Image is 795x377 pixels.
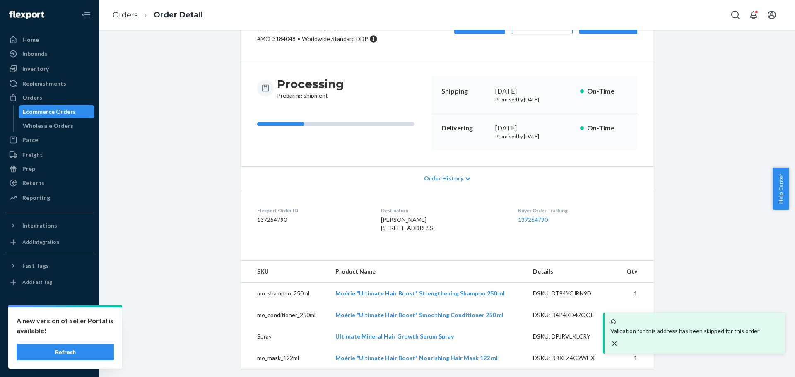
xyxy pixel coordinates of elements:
[154,10,203,19] a: Order Detail
[335,333,454,340] a: Ultimate Mineral Hair Growth Serum Spray
[5,148,94,161] a: Freight
[5,219,94,232] button: Integrations
[5,176,94,190] a: Returns
[22,136,40,144] div: Parcel
[22,50,48,58] div: Inbounds
[113,10,138,19] a: Orders
[5,354,94,367] button: Give Feedback
[495,123,573,133] div: [DATE]
[22,79,66,88] div: Replenishments
[5,340,94,353] a: Help Center
[5,276,94,289] a: Add Fast Tag
[22,238,59,245] div: Add Integration
[5,133,94,146] a: Parcel
[241,304,329,326] td: mo_conditioner_250ml
[335,354,498,361] a: Moérie "Ultimate Hair Boost" Nourishing Hair Mask 122 ml
[297,35,300,42] span: •
[5,259,94,272] button: Fast Tags
[495,86,573,96] div: [DATE]
[381,216,435,231] span: [PERSON_NAME] [STREET_ADDRESS]
[533,332,611,341] div: DSKU: DPJRVLKLCRY
[5,191,94,204] a: Reporting
[518,216,548,223] a: 137254790
[617,261,654,283] th: Qty
[22,151,43,159] div: Freight
[9,11,44,19] img: Flexport logo
[241,283,329,305] td: mo_shampoo_250ml
[302,35,368,42] span: Worldwide Standard DDP
[5,77,94,90] a: Replenishments
[441,123,489,133] p: Delivering
[5,47,94,60] a: Inbounds
[257,207,368,214] dt: Flexport Order ID
[257,216,368,224] dd: 137254790
[106,3,210,27] ol: breadcrumbs
[495,96,573,103] p: Promised by [DATE]
[241,347,329,369] td: mo_mask_122ml
[617,347,654,369] td: 1
[533,354,611,362] div: DSKU: DBXFZ4G9WHX
[5,162,94,175] a: Prep
[335,290,505,297] a: Moérie "Ultimate Hair Boost" Strengthening Shampoo 250 ml
[23,108,76,116] div: Ecommerce Orders
[764,7,780,23] button: Open account menu
[22,194,50,202] div: Reporting
[5,91,94,104] a: Orders
[5,312,94,325] a: Settings
[518,207,637,214] dt: Buyer Order Tracking
[381,207,504,214] dt: Destination
[5,326,94,339] a: Talk to Support
[22,36,39,44] div: Home
[257,35,378,43] p: # MO-3184048
[745,7,762,23] button: Open notifications
[5,62,94,75] a: Inventory
[533,311,611,319] div: DSKU: D4P4KD47QQF
[773,168,789,210] button: Help Center
[587,123,627,133] p: On-Time
[241,326,329,347] td: Spray
[610,339,619,348] svg: close toast
[5,235,94,249] a: Add Integration
[17,344,114,360] button: Refresh
[78,7,94,23] button: Close Navigation
[277,77,344,91] h3: Processing
[727,7,744,23] button: Open Search Box
[22,279,52,286] div: Add Fast Tag
[277,77,344,100] div: Preparing shipment
[329,261,526,283] th: Product Name
[424,174,463,182] span: Order History
[22,65,49,73] div: Inventory
[22,221,57,230] div: Integrations
[17,316,114,336] p: A new version of Seller Portal is available!
[617,283,654,305] td: 1
[335,311,503,318] a: Moérie "Ultimate Hair Boost" Smoothing Conditioner 250 ml
[441,86,489,96] p: Shipping
[495,133,573,140] p: Promised by [DATE]
[526,261,617,283] th: Details
[22,94,42,102] div: Orders
[610,327,779,335] p: Validation for this address has been skipped for this order
[22,262,49,270] div: Fast Tags
[19,119,95,132] a: Wholesale Orders
[23,122,73,130] div: Wholesale Orders
[22,179,44,187] div: Returns
[587,86,627,96] p: On-Time
[533,289,611,298] div: DSKU: DT94YCJBN9D
[22,165,35,173] div: Prep
[617,304,654,326] td: 1
[19,105,95,118] a: Ecommerce Orders
[5,33,94,46] a: Home
[241,261,329,283] th: SKU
